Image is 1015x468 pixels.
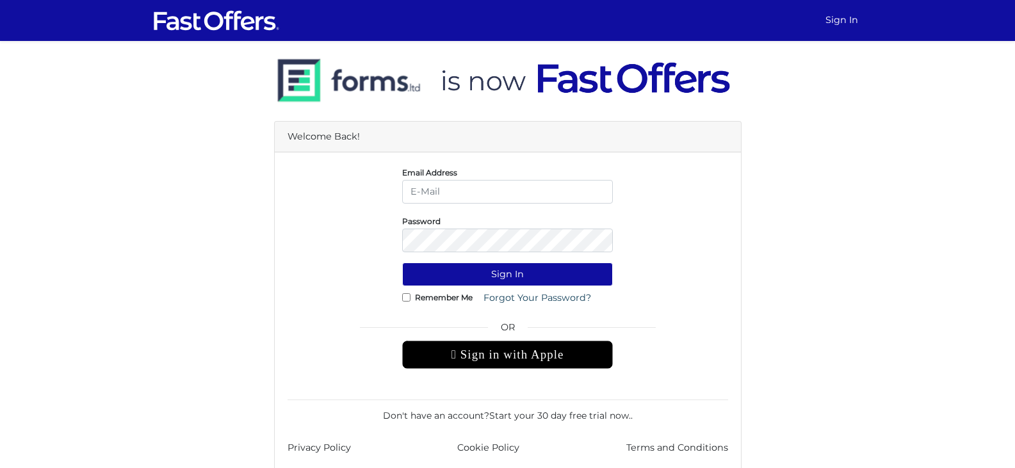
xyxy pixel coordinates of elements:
a: Forgot Your Password? [475,286,599,310]
label: Password [402,220,441,223]
label: Email Address [402,171,457,174]
div: Welcome Back! [275,122,741,152]
a: Start your 30 day free trial now. [489,410,631,421]
a: Sign In [820,8,863,33]
a: Privacy Policy [288,440,351,455]
input: E-Mail [402,180,613,204]
div: Sign in with Apple [402,341,613,369]
a: Terms and Conditions [626,440,728,455]
a: Cookie Policy [457,440,519,455]
button: Sign In [402,262,613,286]
div: Don't have an account? . [288,399,728,423]
span: OR [402,320,613,341]
label: Remember Me [415,296,473,299]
